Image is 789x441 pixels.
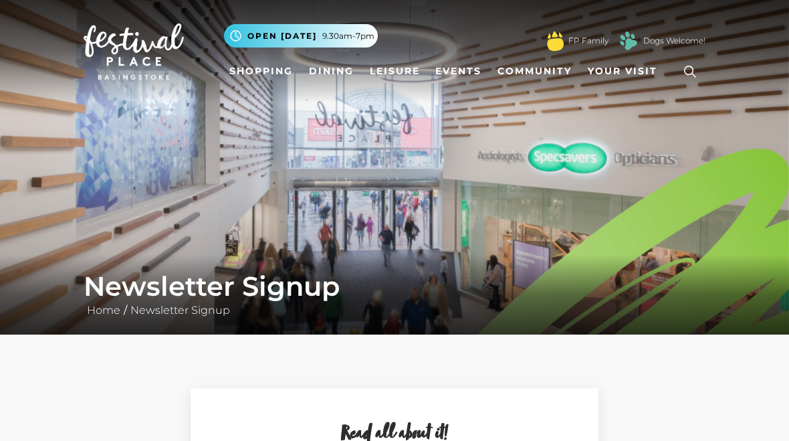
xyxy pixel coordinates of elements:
[582,59,669,84] a: Your Visit
[247,30,317,42] span: Open [DATE]
[643,35,705,47] a: Dogs Welcome!
[588,64,657,78] span: Your Visit
[364,59,425,84] a: Leisure
[224,24,378,48] button: Open [DATE] 9.30am-7pm
[430,59,487,84] a: Events
[127,304,233,317] a: Newsletter Signup
[304,59,359,84] a: Dining
[492,59,577,84] a: Community
[568,35,608,47] a: FP Family
[84,270,705,302] h1: Newsletter Signup
[84,304,124,317] a: Home
[322,30,374,42] span: 9.30am-7pm
[224,59,298,84] a: Shopping
[74,270,715,319] div: /
[84,23,184,80] img: Festival Place Logo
